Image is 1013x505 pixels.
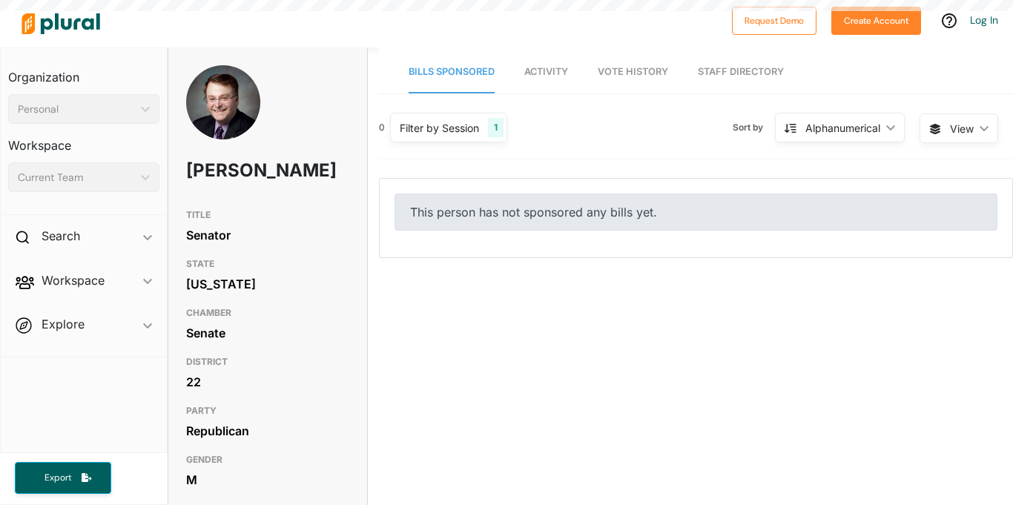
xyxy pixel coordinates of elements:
button: Export [15,462,111,494]
div: Alphanumerical [805,120,880,136]
a: Bills Sponsored [409,51,495,93]
a: Request Demo [732,12,816,27]
div: 22 [186,371,349,393]
div: 1 [488,118,504,137]
span: Export [34,472,82,484]
div: Republican [186,420,349,442]
h3: CHAMBER [186,304,349,322]
h3: Workspace [8,124,159,156]
span: Vote History [598,66,668,77]
a: Log In [970,13,998,27]
div: Personal [18,102,135,117]
span: Bills Sponsored [409,66,495,77]
a: Create Account [831,12,921,27]
span: View [950,121,974,136]
h3: DISTRICT [186,353,349,371]
h3: Organization [8,56,159,88]
a: Staff Directory [698,51,784,93]
div: M [186,469,349,491]
h1: [PERSON_NAME] [186,148,284,193]
span: Sort by [733,121,775,134]
h3: STATE [186,255,349,273]
div: Senator [186,224,349,246]
div: Filter by Session [400,120,479,136]
h2: Search [42,228,80,244]
div: Current Team [18,170,135,185]
img: Headshot of Brian Birdwell [186,65,260,164]
h3: PARTY [186,402,349,420]
button: Request Demo [732,7,816,35]
div: Senate [186,322,349,344]
span: Activity [524,66,568,77]
h3: GENDER [186,451,349,469]
div: [US_STATE] [186,273,349,295]
a: Activity [524,51,568,93]
div: 0 [379,121,385,134]
div: This person has not sponsored any bills yet. [395,194,997,231]
button: Create Account [831,7,921,35]
h3: TITLE [186,206,349,224]
a: Vote History [598,51,668,93]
